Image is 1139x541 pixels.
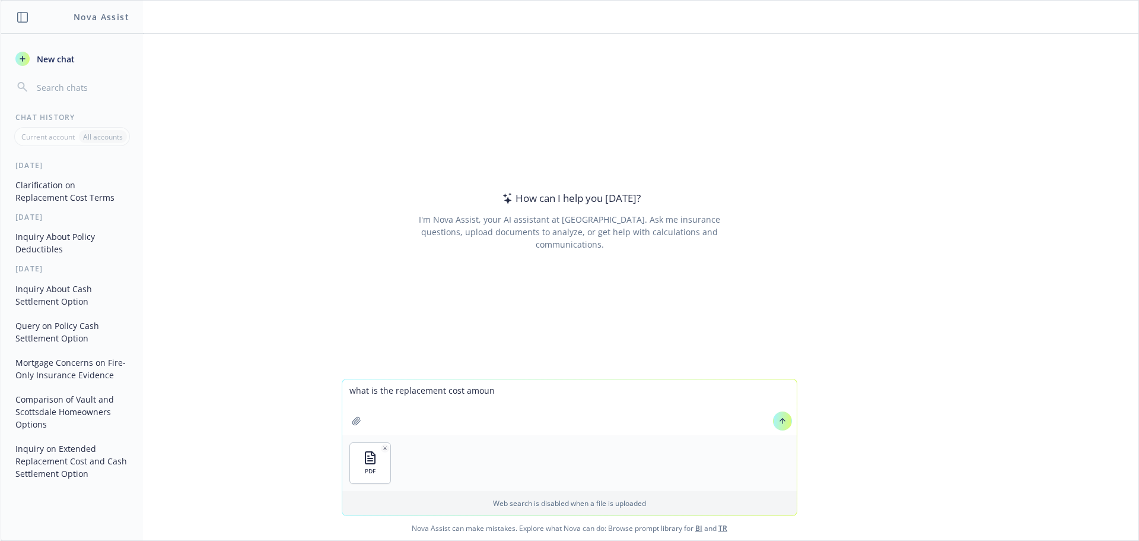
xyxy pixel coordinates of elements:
[11,48,133,69] button: New chat
[365,467,376,475] span: PDF
[83,132,123,142] p: All accounts
[11,353,133,385] button: Mortgage Concerns on Fire-Only Insurance Evidence
[21,132,75,142] p: Current account
[402,213,736,251] div: I'm Nova Assist, your AI assistant at [GEOGRAPHIC_DATA]. Ask me insurance questions, upload docum...
[1,160,143,170] div: [DATE]
[11,227,133,259] button: Inquiry About Policy Deductibles
[1,212,143,222] div: [DATE]
[1,264,143,274] div: [DATE]
[11,390,133,434] button: Comparison of Vault and Scottsdale Homeowners Options
[718,523,727,533] a: TR
[499,191,641,206] div: How can I help you [DATE]?
[11,439,133,483] button: Inquiry on Extended Replacement Cost and Cash Settlement Option
[350,443,390,483] button: PDF
[74,11,129,23] h1: Nova Assist
[11,279,133,311] button: Inquiry About Cash Settlement Option
[11,316,133,348] button: Query on Policy Cash Settlement Option
[349,498,790,508] p: Web search is disabled when a file is uploaded
[34,53,75,65] span: New chat
[695,523,702,533] a: BI
[5,516,1134,540] span: Nova Assist can make mistakes. Explore what Nova can do: Browse prompt library for and
[11,175,133,207] button: Clarification on Replacement Cost Terms
[34,79,129,96] input: Search chats
[1,112,143,122] div: Chat History
[342,379,797,435] textarea: what is the replacement cost amou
